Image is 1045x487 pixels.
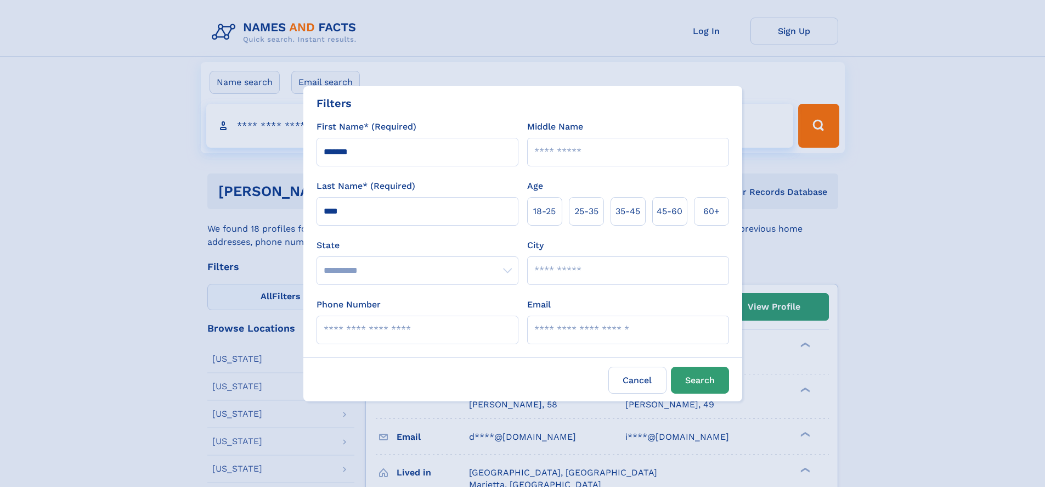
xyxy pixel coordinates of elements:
[533,205,556,218] span: 18‑25
[527,298,551,311] label: Email
[671,367,729,394] button: Search
[527,180,543,193] label: Age
[657,205,682,218] span: 45‑60
[317,120,416,133] label: First Name* (Required)
[703,205,720,218] span: 60+
[615,205,640,218] span: 35‑45
[317,239,518,252] label: State
[574,205,598,218] span: 25‑35
[317,298,381,311] label: Phone Number
[527,239,544,252] label: City
[608,367,666,394] label: Cancel
[317,180,415,193] label: Last Name* (Required)
[527,120,583,133] label: Middle Name
[317,95,352,111] div: Filters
